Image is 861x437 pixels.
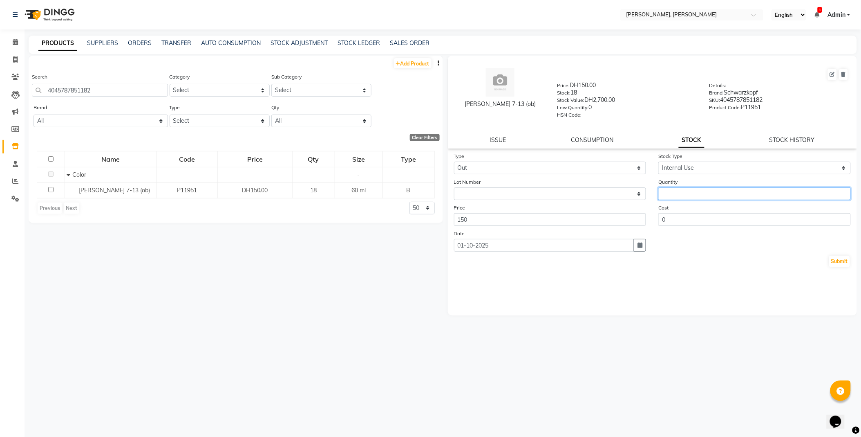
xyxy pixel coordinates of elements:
div: P11951 [709,103,849,115]
a: 1 [814,11,819,18]
div: Schwarzkopf [709,88,849,100]
span: P11951 [177,187,197,194]
span: 1 [818,7,822,13]
label: Category [170,73,190,81]
div: 18 [557,88,697,100]
button: Submit [829,256,850,267]
label: Brand: [709,89,724,97]
span: DH150.00 [242,187,268,194]
a: ORDERS [128,39,152,47]
label: Quantity [658,178,678,186]
div: Clear Filters [410,134,440,141]
span: - [358,171,360,178]
label: Product Code: [709,104,741,111]
a: CONSUMPTION [571,136,614,144]
label: Sub Category [271,73,302,81]
label: Low Quantity: [557,104,588,111]
img: logo [21,3,77,26]
label: SKU: [709,97,720,104]
label: Type [454,153,465,160]
div: Price [218,152,292,167]
a: STOCK ADJUSTMENT [271,39,328,47]
div: 0 [557,103,697,115]
span: Collapse Row [67,171,73,178]
a: AUTO CONSUMPTION [201,39,261,47]
a: STOCK LEDGER [338,39,380,47]
a: STOCK [679,133,704,148]
a: Add Product [394,58,432,68]
div: DH2,700.00 [557,96,697,107]
div: Size [335,152,382,167]
label: Stock Type [658,153,682,160]
label: Lot Number [454,178,481,186]
label: Brand [34,104,47,111]
a: SALES ORDER [390,39,429,47]
label: Type [170,104,180,111]
label: HSN Code: [557,111,581,119]
label: Date [454,230,465,237]
a: ISSUE [490,136,506,144]
div: Type [383,152,434,167]
div: 4045787851182 [709,96,849,107]
label: Price: [557,82,570,89]
div: Qty [293,152,334,167]
label: Search [32,73,47,81]
a: TRANSFER [161,39,191,47]
div: Code [157,152,217,167]
span: Admin [827,11,845,19]
a: STOCK HISTORY [769,136,815,144]
label: Cost [658,204,669,212]
label: Price [454,204,465,212]
div: Name [65,152,156,167]
a: PRODUCTS [38,36,77,51]
a: SUPPLIERS [87,39,118,47]
span: 18 [310,187,317,194]
span: B [407,187,411,194]
label: Qty [271,104,279,111]
img: avatar [486,68,514,97]
span: [PERSON_NAME] 7-13 (ob) [79,187,150,194]
div: DH150.00 [557,81,697,92]
label: Stock Value: [557,97,584,104]
span: 60 ml [351,187,366,194]
label: Details: [709,82,726,89]
span: Color [73,171,87,178]
label: Stock: [557,89,570,97]
iframe: chat widget [827,404,853,429]
input: Search by product name or code [32,84,168,97]
div: [PERSON_NAME] 7-13 (ob) [456,100,545,108]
